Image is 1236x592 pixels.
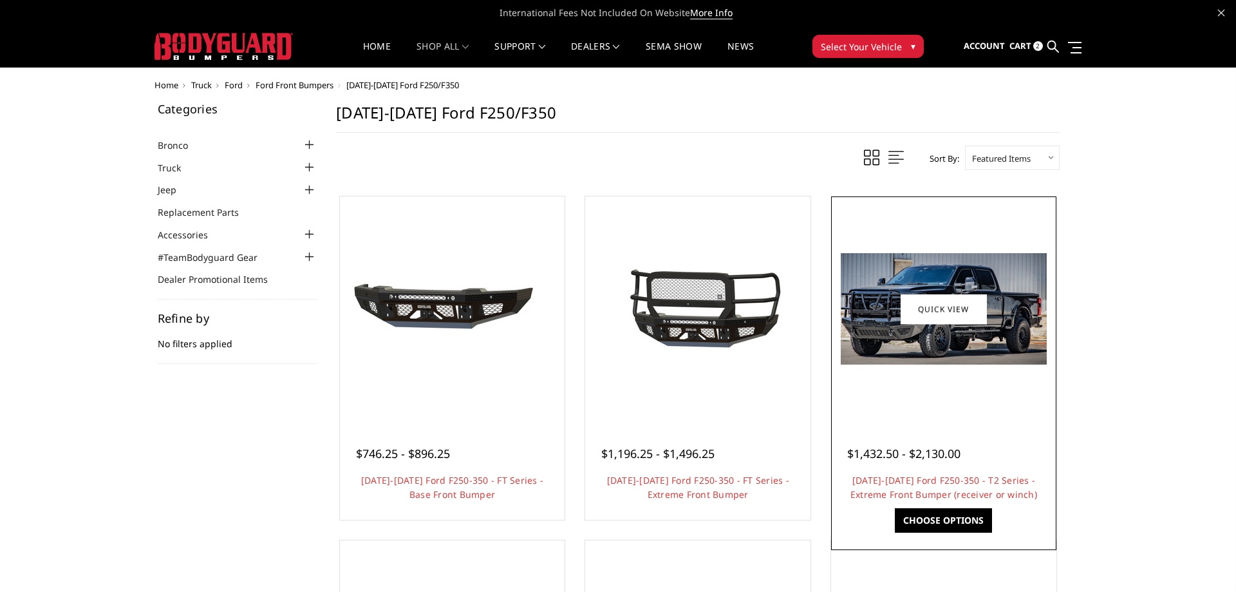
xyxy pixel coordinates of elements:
a: Accessories [158,228,224,242]
label: Sort By: [922,149,959,168]
span: $746.25 - $896.25 [356,446,450,461]
h1: [DATE]-[DATE] Ford F250/F350 [336,103,1060,133]
img: 2023-2025 Ford F250-350 - T2 Series - Extreme Front Bumper (receiver or winch) [841,253,1047,365]
a: News [727,42,754,67]
a: 2023-2025 Ford F250-350 - FT Series - Base Front Bumper [343,200,562,419]
a: 2023-2025 Ford F250-350 - FT Series - Extreme Front Bumper 2023-2025 Ford F250-350 - FT Series - ... [588,200,807,419]
a: Ford Front Bumpers [256,79,333,91]
span: Account [964,40,1005,52]
a: More Info [690,6,733,19]
a: [DATE]-[DATE] Ford F250-350 - T2 Series - Extreme Front Bumper (receiver or winch) [850,474,1037,501]
a: Truck [158,161,197,175]
span: [DATE]-[DATE] Ford F250/F350 [346,79,459,91]
img: BODYGUARD BUMPERS [154,33,293,60]
a: Support [494,42,545,67]
div: No filters applied [158,312,317,364]
a: Jeep [158,183,192,196]
a: Cart 2 [1009,29,1043,64]
a: [DATE]-[DATE] Ford F250-350 - FT Series - Extreme Front Bumper [607,474,789,501]
a: Truck [191,79,212,91]
span: $1,432.50 - $2,130.00 [847,446,960,461]
a: 2023-2025 Ford F250-350 - T2 Series - Extreme Front Bumper (receiver or winch) 2023-2025 Ford F25... [834,200,1053,419]
a: shop all [417,42,469,67]
span: Cart [1009,40,1031,52]
a: Dealer Promotional Items [158,272,284,286]
a: Home [154,79,178,91]
h5: Refine by [158,312,317,324]
a: Choose Options [895,508,992,533]
a: Quick view [901,294,987,324]
h5: Categories [158,103,317,115]
button: Select Your Vehicle [812,35,924,58]
a: Account [964,29,1005,64]
img: 2023-2025 Ford F250-350 - FT Series - Base Front Bumper [349,261,555,358]
a: Ford [225,79,243,91]
a: Dealers [571,42,620,67]
span: Select Your Vehicle [821,40,902,53]
span: ▾ [911,39,915,53]
a: #TeamBodyguard Gear [158,251,274,264]
a: [DATE]-[DATE] Ford F250-350 - FT Series - Base Front Bumper [361,474,543,501]
span: 2 [1033,41,1043,51]
a: SEMA Show [646,42,702,67]
iframe: Chat Widget [1172,530,1236,592]
a: Replacement Parts [158,205,255,219]
span: $1,196.25 - $1,496.25 [601,446,715,461]
a: Bronco [158,138,204,152]
a: Home [363,42,391,67]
